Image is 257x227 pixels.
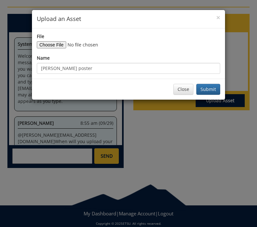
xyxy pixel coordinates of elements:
[216,13,220,22] span: ×
[216,14,220,21] button: Close
[37,15,220,23] h4: Upload an Asset
[37,33,44,40] label: File
[196,84,220,95] button: Submit
[37,55,50,61] label: Name
[173,84,193,95] button: Close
